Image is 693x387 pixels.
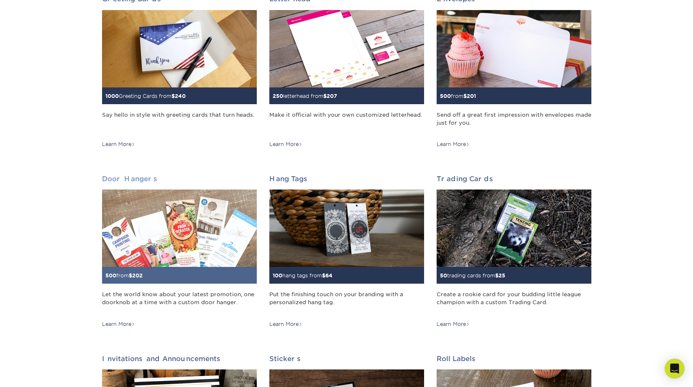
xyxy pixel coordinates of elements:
a: Door Hangers 500from$202 Let the world know about your latest promotion, one doorknob at a time w... [102,175,257,328]
span: $ [171,93,175,99]
div: Create a rookie card for your budding little league champion with a custom Trading Card. [437,290,591,315]
small: trading cards from [440,272,505,279]
div: Learn More [102,320,135,328]
span: 500 [105,272,116,279]
h2: Door Hangers [102,175,257,183]
span: 64 [325,272,332,279]
span: $ [323,93,327,99]
div: Learn More [102,141,135,148]
span: 202 [132,272,143,279]
h2: Hang Tags [269,175,424,183]
h2: Invitations and Announcements [102,355,257,363]
div: Learn More [269,141,302,148]
div: Open Intercom Messenger [665,359,685,379]
small: hang tags from [273,272,332,279]
span: 201 [467,93,476,99]
span: 207 [327,93,337,99]
span: 500 [440,93,451,99]
div: Put the finishing touch on your branding with a personalized hang tag. [269,290,424,315]
img: Greeting Cards [102,10,257,87]
img: Hang Tags [269,190,424,267]
a: Trading Cards 50trading cards from$25 Create a rookie card for your budding little league champio... [437,175,591,328]
div: Learn More [437,141,470,148]
span: $ [129,272,132,279]
div: Learn More [269,320,302,328]
span: $ [322,272,325,279]
h2: Stickers [269,355,424,363]
div: Send off a great first impression with envelopes made just for you. [437,111,591,135]
span: 25 [499,272,505,279]
small: Greeting Cards from [105,93,186,99]
small: letterhead from [273,93,337,99]
span: 1000 [105,93,119,99]
div: Let the world know about your latest promotion, one doorknob at a time with a custom door hanger. [102,290,257,315]
small: from [440,93,476,99]
img: Letterhead [269,10,424,87]
h2: Roll Labels [437,355,591,363]
h2: Trading Cards [437,175,591,183]
div: Say hello in style with greeting cards that turn heads. [102,111,257,135]
div: Make it official with your own customized letterhead. [269,111,424,135]
span: $ [495,272,499,279]
span: 250 [273,93,283,99]
img: Door Hangers [102,190,257,267]
span: 240 [175,93,186,99]
div: Learn More [437,320,470,328]
span: $ [463,93,467,99]
a: Hang Tags 100hang tags from$64 Put the finishing touch on your branding with a personalized hang ... [269,175,424,328]
img: Trading Cards [437,190,591,267]
span: 50 [440,272,447,279]
small: from [105,272,143,279]
span: 100 [273,272,282,279]
img: Envelopes [437,10,591,87]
